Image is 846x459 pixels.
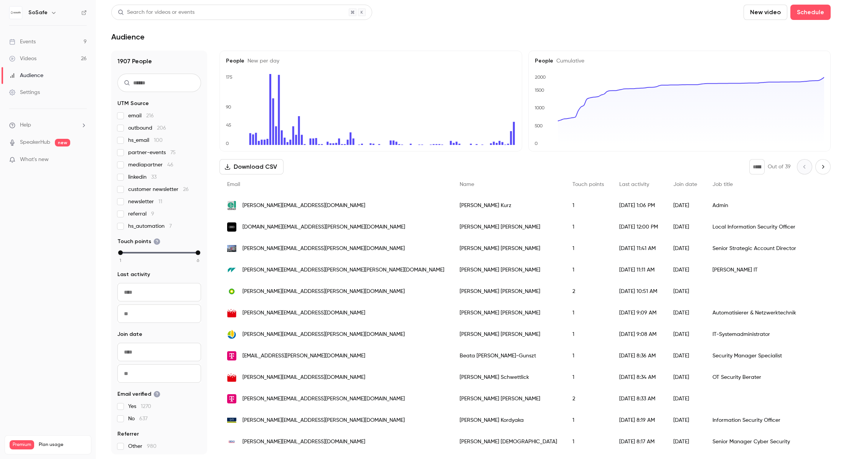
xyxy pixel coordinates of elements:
[117,390,160,398] span: Email verified
[117,364,201,383] input: To
[744,5,787,20] button: New video
[227,351,236,360] img: telekom.com
[790,5,831,20] button: Schedule
[219,159,284,174] button: Download CSV
[666,281,705,302] div: [DATE]
[452,281,565,302] div: [PERSON_NAME] [PERSON_NAME]
[128,222,172,230] span: hs_automation
[553,58,584,64] span: Cumulative
[128,186,189,193] span: customer newsletter
[146,113,154,118] span: 216
[612,281,666,302] div: [DATE] 10:51 AM
[128,415,148,423] span: No
[612,410,666,431] div: [DATE] 8:19 AM
[242,245,405,253] span: [PERSON_NAME][EMAIL_ADDRESS][PERSON_NAME][DOMAIN_NAME]
[227,265,236,275] img: wesemann.com
[226,57,516,65] h5: People
[227,330,236,339] img: kliniken-oal-kf.de
[128,198,162,206] span: newsletter
[565,345,612,367] div: 1
[128,161,173,169] span: mediapartner
[666,388,705,410] div: [DATE]
[452,324,565,345] div: [PERSON_NAME] [PERSON_NAME]
[242,223,405,231] span: [DOMAIN_NAME][EMAIL_ADDRESS][PERSON_NAME][DOMAIN_NAME]
[151,174,157,180] span: 33
[612,388,666,410] div: [DATE] 8:33 AM
[666,410,705,431] div: [DATE]
[9,72,43,79] div: Audience
[452,195,565,216] div: [PERSON_NAME] Kurz
[705,195,838,216] div: Admin
[452,367,565,388] div: [PERSON_NAME] Schwettlick
[705,367,838,388] div: OT Security Berater
[452,238,565,259] div: [PERSON_NAME] [PERSON_NAME]
[452,431,565,452] div: [PERSON_NAME] [DEMOGRAPHIC_DATA]
[452,410,565,431] div: [PERSON_NAME] Kordyaka
[10,440,34,449] span: Premium
[118,250,123,255] div: min
[612,216,666,238] div: [DATE] 12:00 PM
[705,302,838,324] div: Automatisierer & Netzwerktechnik
[183,187,189,192] span: 26
[227,373,236,382] img: gmh-gruppe.de
[128,137,163,144] span: hs_email
[565,367,612,388] div: 1
[10,7,22,19] img: SoSafe
[242,309,365,317] span: [PERSON_NAME][EMAIL_ADDRESS][DOMAIN_NAME]
[128,443,157,450] span: Other
[565,431,612,452] div: 1
[128,210,154,218] span: referral
[705,431,838,452] div: Senior Manager Cyber Security
[226,122,231,128] text: 45
[128,124,166,132] span: outbound
[534,87,544,93] text: 1500
[20,138,50,146] a: SpeakerHub
[117,331,142,338] span: Join date
[128,403,151,410] span: Yes
[666,195,705,216] div: [DATE]
[612,324,666,345] div: [DATE] 9:08 AM
[565,259,612,281] div: 1
[154,138,163,143] span: 100
[226,141,229,146] text: 0
[128,173,157,181] span: linkedin
[169,224,172,229] span: 7
[141,404,151,409] span: 1270
[242,202,365,210] span: [PERSON_NAME][EMAIL_ADDRESS][DOMAIN_NAME]
[117,283,201,301] input: From
[242,266,444,274] span: [PERSON_NAME][EMAIL_ADDRESS][PERSON_NAME][PERSON_NAME][DOMAIN_NAME]
[673,182,697,187] span: Join date
[612,195,666,216] div: [DATE] 1:06 PM
[705,410,838,431] div: Information Security Officer
[28,9,48,16] h6: SoSafe
[117,430,139,438] span: Referrer
[227,287,236,296] img: bp.com
[139,416,148,421] span: 637
[666,216,705,238] div: [DATE]
[666,367,705,388] div: [DATE]
[242,395,405,403] span: [PERSON_NAME][EMAIL_ADDRESS][PERSON_NAME][DOMAIN_NAME]
[565,410,612,431] div: 1
[78,156,87,163] iframe: Noticeable Trigger
[128,112,154,120] span: email
[197,257,199,264] span: 6
[666,324,705,345] div: [DATE]
[768,163,791,171] p: Out of 39
[452,388,565,410] div: [PERSON_NAME] [PERSON_NAME]
[460,182,474,187] span: Name
[244,58,279,64] span: New per day
[452,216,565,238] div: [PERSON_NAME] [PERSON_NAME]
[147,444,157,449] span: 980
[666,259,705,281] div: [DATE]
[705,324,838,345] div: IT-Systemadministrator
[565,216,612,238] div: 1
[118,8,195,16] div: Search for videos or events
[117,343,201,361] input: From
[705,216,838,238] div: Local Information Security Officer
[565,238,612,259] div: 1
[535,57,825,65] h5: People
[612,259,666,281] div: [DATE] 11:11 AM
[227,182,240,187] span: Email
[117,238,160,245] span: Touch points
[565,195,612,216] div: 1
